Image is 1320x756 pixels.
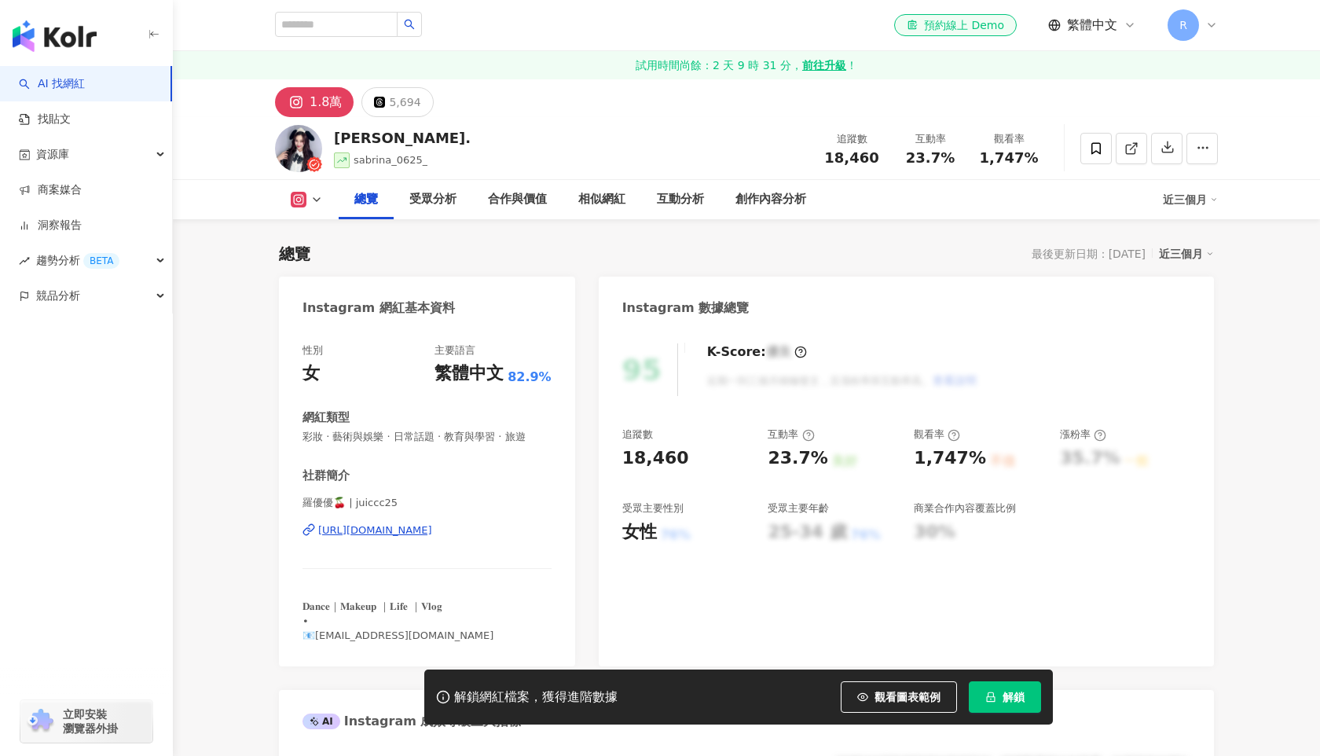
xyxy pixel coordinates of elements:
[36,278,80,314] span: 競品分析
[434,361,504,386] div: 繁體中文
[1163,187,1218,212] div: 近三個月
[900,131,960,147] div: 互動率
[768,501,829,516] div: 受眾主要年齡
[1159,244,1214,264] div: 近三個月
[36,137,69,172] span: 資源庫
[980,150,1039,166] span: 1,747%
[354,190,378,209] div: 總覽
[735,190,806,209] div: 創作內容分析
[19,76,85,92] a: searchAI 找網紅
[578,190,625,209] div: 相似網紅
[83,253,119,269] div: BETA
[409,190,456,209] div: 受眾分析
[824,149,878,166] span: 18,460
[768,446,827,471] div: 23.7%
[275,125,322,172] img: KOL Avatar
[802,57,846,73] strong: 前往升級
[622,446,689,471] div: 18,460
[914,446,986,471] div: 1,747%
[404,19,415,30] span: search
[19,182,82,198] a: 商案媒合
[302,430,552,444] span: 彩妝 · 藝術與娛樂 · 日常話題 · 教育與學習 · 旅遊
[36,243,119,278] span: 趨勢分析
[434,343,475,358] div: 主要語言
[275,87,354,117] button: 1.8萬
[622,428,653,442] div: 追蹤數
[1060,428,1106,442] div: 漲粉率
[914,501,1016,516] div: 商業合作內容覆蓋比例
[907,17,1004,33] div: 預約線上 Demo
[20,700,152,743] a: chrome extension立即安裝 瀏覽器外掛
[279,243,310,265] div: 總覽
[63,707,118,736] span: 立即安裝 瀏覽器外掛
[622,299,750,317] div: Instagram 數據總覽
[1003,691,1025,703] span: 解鎖
[657,190,704,209] div: 互動分析
[302,600,493,640] span: 𝐃𝐚𝐧𝐜𝐞｜𝐌𝐚𝐤𝐞𝐮𝐩 ｜𝐋𝐢𝐟𝐞 ｜𝐕𝐥𝐨𝐠 • 📧[EMAIL_ADDRESS][DOMAIN_NAME]
[302,496,552,510] span: 羅優優🍒 | juiccc25
[19,112,71,127] a: 找貼文
[19,255,30,266] span: rise
[841,681,957,713] button: 觀看圖表範例
[354,154,427,166] span: sabrina_0625_
[1067,17,1117,34] span: 繁體中文
[302,299,455,317] div: Instagram 網紅基本資料
[874,691,940,703] span: 觀看圖表範例
[389,91,420,113] div: 5,694
[1179,17,1187,34] span: R
[906,150,955,166] span: 23.7%
[361,87,433,117] button: 5,694
[822,131,882,147] div: 追蹤數
[13,20,97,52] img: logo
[914,428,960,442] div: 觀看率
[508,369,552,386] span: 82.9%
[302,343,323,358] div: 性別
[985,692,996,703] span: lock
[302,468,350,484] div: 社群簡介
[488,190,547,209] div: 合作與價值
[302,361,320,386] div: 女
[1032,248,1146,260] div: 最後更新日期：[DATE]
[622,520,657,545] div: 女性
[334,128,471,148] div: [PERSON_NAME].
[302,523,552,538] a: [URL][DOMAIN_NAME]
[768,428,814,442] div: 互動率
[454,689,618,706] div: 解鎖網紅檔案，獲得進階數據
[173,51,1320,79] a: 試用時間尚餘：2 天 9 時 31 分，前往升級！
[979,131,1039,147] div: 觀看率
[707,343,807,361] div: K-Score :
[894,14,1017,36] a: 預約線上 Demo
[25,709,56,734] img: chrome extension
[318,523,432,538] div: [URL][DOMAIN_NAME]
[969,681,1041,713] button: 解鎖
[19,218,82,233] a: 洞察報告
[622,501,684,516] div: 受眾主要性別
[302,409,350,426] div: 網紅類型
[310,91,342,113] div: 1.8萬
